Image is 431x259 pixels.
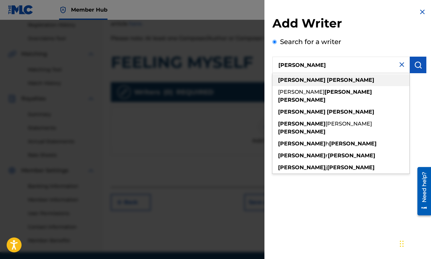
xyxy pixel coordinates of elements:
[327,77,374,83] strong: [PERSON_NAME]
[278,97,325,103] strong: [PERSON_NAME]
[325,152,328,159] span: r
[278,140,325,147] strong: [PERSON_NAME]
[278,129,325,135] strong: [PERSON_NAME]
[59,6,67,14] img: Top Rightsholder
[398,61,406,69] img: close
[280,38,341,46] label: Search for a writer
[398,227,431,259] iframe: Chat Widget
[400,234,404,254] div: Drag
[327,164,375,171] strong: [PERSON_NAME]
[412,164,431,218] iframe: Resource Center
[329,140,377,147] strong: [PERSON_NAME]
[278,164,325,171] strong: [PERSON_NAME]
[325,164,327,171] span: j
[272,16,426,33] h2: Add Writer
[71,6,108,14] span: Member Hub
[278,152,325,159] strong: [PERSON_NAME]
[272,57,410,73] input: Search writer's name or IPI Number
[278,109,325,115] strong: [PERSON_NAME]
[278,77,325,83] strong: [PERSON_NAME]
[328,152,375,159] strong: [PERSON_NAME]
[327,109,374,115] strong: [PERSON_NAME]
[414,61,422,69] img: Search Works
[8,5,34,15] img: MLC Logo
[325,140,329,147] span: h
[324,89,372,95] strong: [PERSON_NAME]
[325,121,372,127] span: [PERSON_NAME]
[278,89,324,95] span: [PERSON_NAME]
[278,121,325,127] strong: [PERSON_NAME]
